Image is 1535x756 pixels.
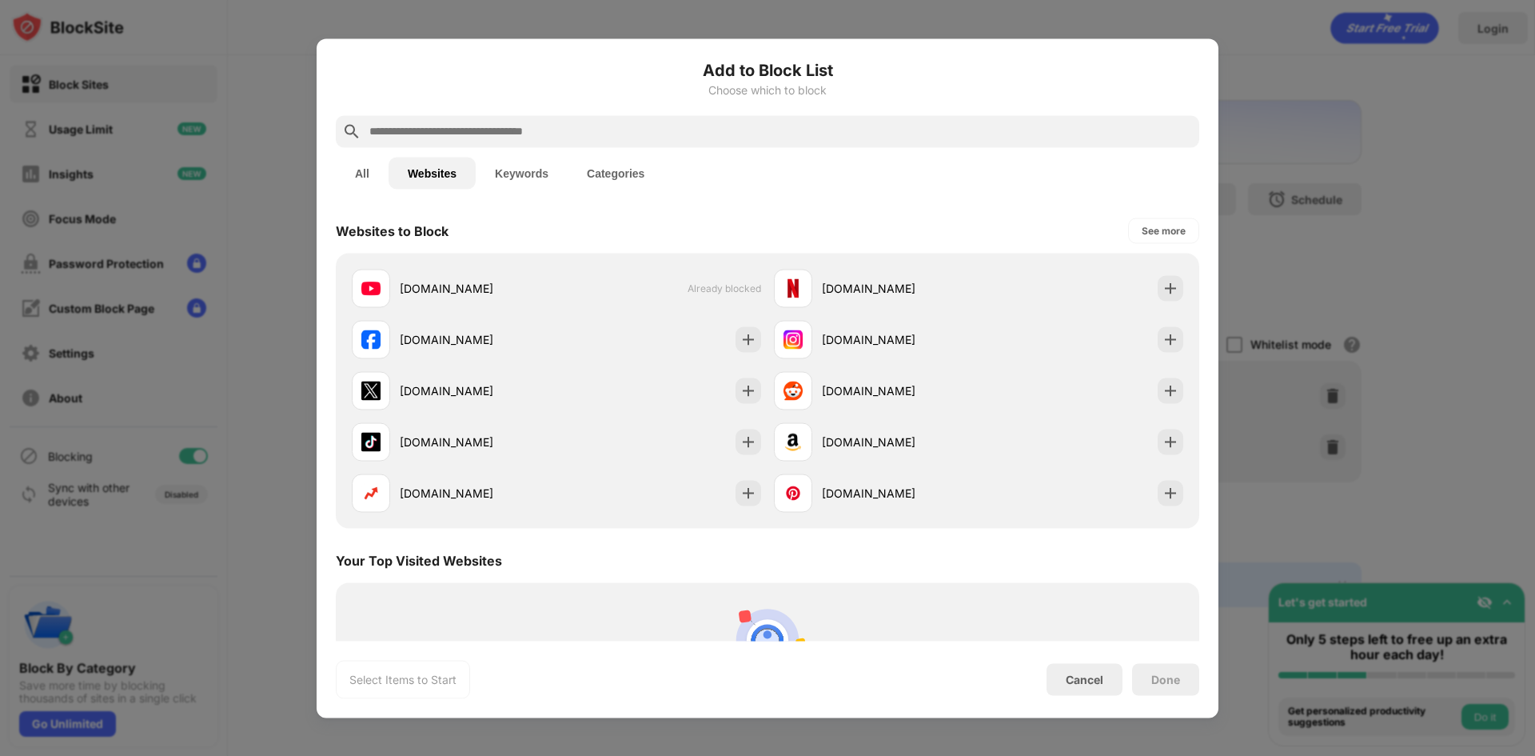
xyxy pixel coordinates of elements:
div: See more [1142,222,1186,238]
img: favicons [361,483,381,502]
div: Choose which to block [336,83,1199,96]
div: [DOMAIN_NAME] [400,382,556,399]
div: Your Top Visited Websites [336,552,502,568]
button: All [336,157,389,189]
div: [DOMAIN_NAME] [400,434,556,450]
button: Websites [389,157,476,189]
img: favicons [783,381,803,400]
div: Websites to Block [336,222,449,238]
button: Categories [568,157,664,189]
div: [DOMAIN_NAME] [400,280,556,297]
img: favicons [361,330,381,349]
img: personal-suggestions.svg [729,602,806,678]
div: [DOMAIN_NAME] [822,280,979,297]
div: [DOMAIN_NAME] [822,434,979,450]
img: favicons [361,381,381,400]
img: favicons [361,432,381,451]
div: Cancel [1066,673,1103,686]
img: favicons [783,278,803,298]
div: [DOMAIN_NAME] [400,331,556,348]
div: [DOMAIN_NAME] [822,331,979,348]
div: [DOMAIN_NAME] [400,485,556,502]
div: [DOMAIN_NAME] [822,485,979,502]
div: [DOMAIN_NAME] [822,382,979,399]
div: Select Items to Start [349,671,457,687]
img: favicons [783,432,803,451]
img: favicons [783,483,803,502]
span: Already blocked [688,282,761,294]
div: Done [1151,673,1180,686]
img: favicons [783,330,803,349]
img: favicons [361,278,381,298]
img: search.svg [342,122,361,141]
button: Keywords [476,157,568,189]
h6: Add to Block List [336,58,1199,82]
